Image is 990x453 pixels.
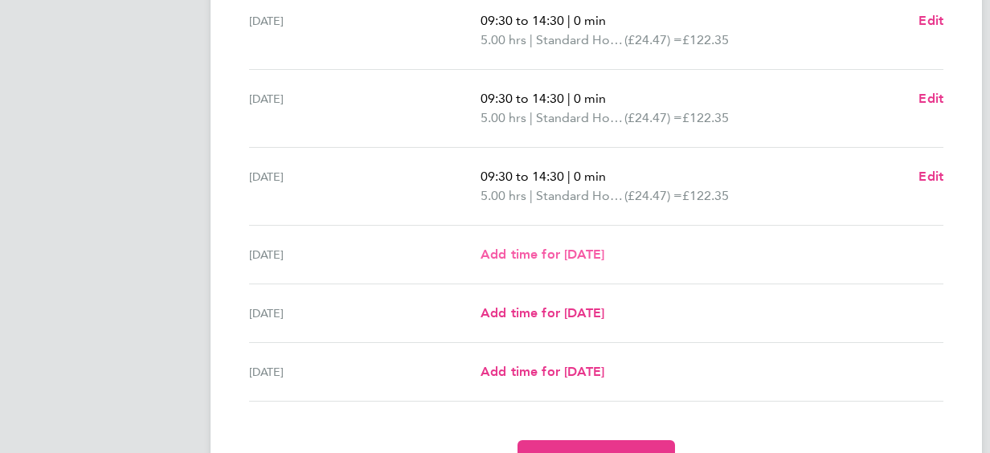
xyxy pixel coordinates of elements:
span: Edit [918,91,943,106]
span: (£24.47) = [624,32,682,47]
span: 5.00 hrs [481,110,526,125]
div: [DATE] [249,167,481,206]
span: Standard Hourly [536,108,624,128]
span: 09:30 to 14:30 [481,169,564,184]
span: | [530,32,533,47]
span: | [530,188,533,203]
a: Add time for [DATE] [481,362,604,382]
span: £122.35 [682,188,729,203]
span: £122.35 [682,110,729,125]
a: Edit [918,89,943,108]
span: Edit [918,13,943,28]
span: Add time for [DATE] [481,247,604,262]
span: Add time for [DATE] [481,364,604,379]
a: Add time for [DATE] [481,245,604,264]
a: Edit [918,167,943,186]
span: | [567,91,571,106]
span: 09:30 to 14:30 [481,13,564,28]
span: Add time for [DATE] [481,305,604,320]
div: [DATE] [249,362,481,382]
div: [DATE] [249,304,481,323]
span: | [530,110,533,125]
span: Standard Hourly [536,186,624,206]
a: Add time for [DATE] [481,304,604,323]
div: [DATE] [249,89,481,128]
a: Edit [918,11,943,31]
span: £122.35 [682,32,729,47]
div: [DATE] [249,11,481,50]
span: 09:30 to 14:30 [481,91,564,106]
span: 5.00 hrs [481,32,526,47]
span: Standard Hourly [536,31,624,50]
span: 0 min [574,91,606,106]
span: (£24.47) = [624,110,682,125]
span: 0 min [574,169,606,184]
span: 5.00 hrs [481,188,526,203]
span: | [567,13,571,28]
span: (£24.47) = [624,188,682,203]
span: Edit [918,169,943,184]
span: 0 min [574,13,606,28]
div: [DATE] [249,245,481,264]
span: | [567,169,571,184]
